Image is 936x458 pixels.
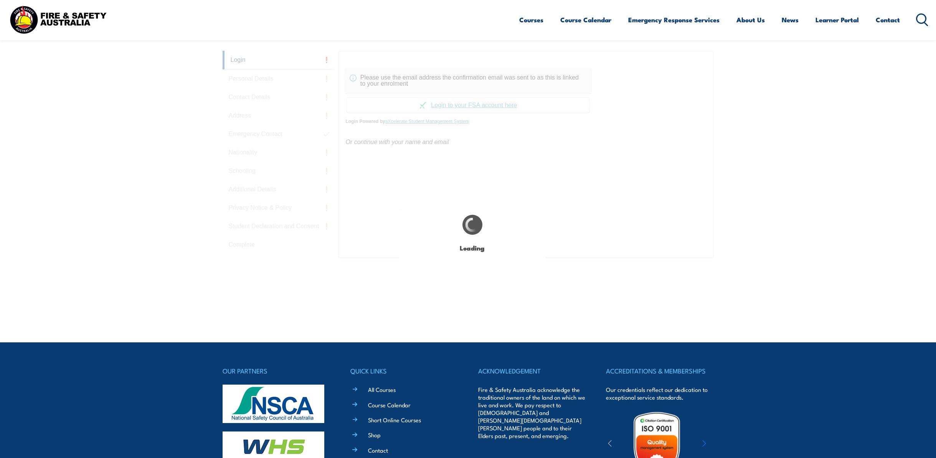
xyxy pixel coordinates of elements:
[350,365,458,376] h4: QUICK LINKS
[223,385,324,423] img: nsca-logo-footer
[691,431,758,458] img: ewpa-logo
[478,365,586,376] h4: ACKNOWLEDGEMENT
[223,365,330,376] h4: OUR PARTNERS
[628,10,720,30] a: Emergency Response Services
[403,239,541,257] h1: Loading
[560,10,611,30] a: Course Calendar
[519,10,543,30] a: Courses
[736,10,765,30] a: About Us
[368,385,396,393] a: All Courses
[368,416,421,424] a: Short Online Courses
[478,386,586,440] p: Fire & Safety Australia acknowledge the traditional owners of the land on which we live and work....
[606,365,713,376] h4: ACCREDITATIONS & MEMBERSHIPS
[368,446,388,454] a: Contact
[368,401,411,409] a: Course Calendar
[782,10,799,30] a: News
[606,386,713,401] p: Our credentials reflect our dedication to exceptional service standards.
[815,10,859,30] a: Learner Portal
[876,10,900,30] a: Contact
[368,431,381,439] a: Shop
